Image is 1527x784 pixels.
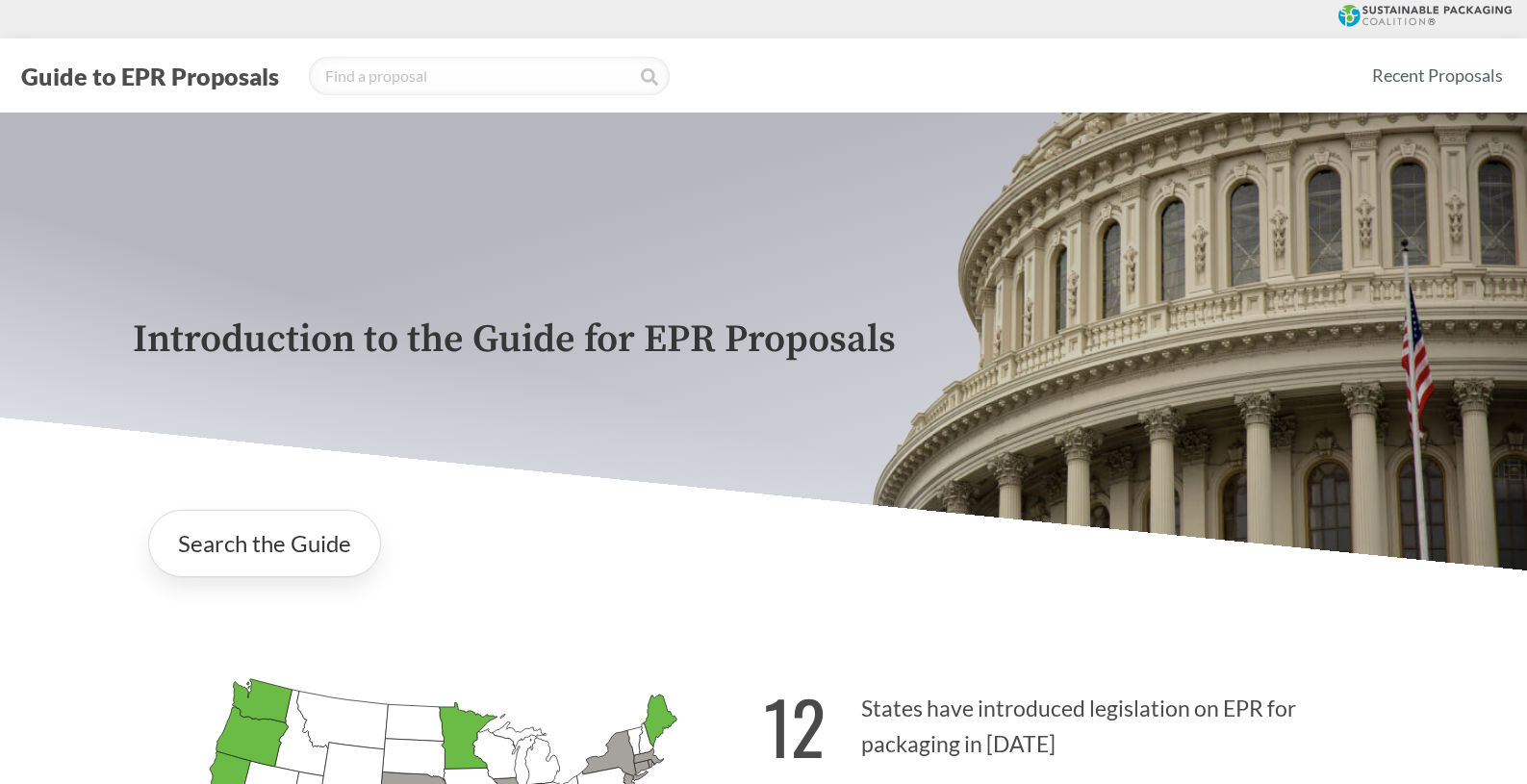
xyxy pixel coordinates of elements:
p: Introduction to the Guide for EPR Proposals [133,318,1395,362]
input: Find a proposal [309,57,670,95]
a: Recent Proposals [1363,54,1512,97]
button: Guide to EPR Proposals [15,61,285,91]
strong: 12 [764,672,826,779]
a: Search the Guide [148,510,381,577]
p: States have introduced legislation on EPR for packaging in [DATE] [764,662,1395,780]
